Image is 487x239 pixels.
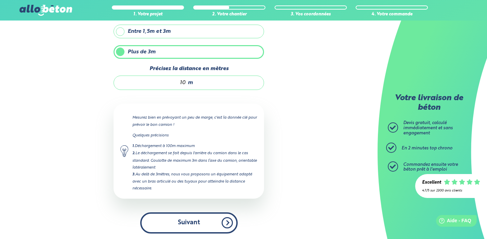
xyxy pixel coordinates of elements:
img: allobéton [19,5,72,16]
button: Suivant [140,212,238,233]
div: 2. Votre chantier [193,12,265,17]
p: Mesurez bien en prévoyant un peu de marge, c'est la donnée clé pour prévoir le bon camion ! [132,114,257,128]
span: Devis gratuit, calculé immédiatement et sans engagement [403,121,453,135]
label: Précisez la distance en mètres [114,66,264,72]
div: Déchargement à 100m maximum [132,143,257,150]
iframe: Help widget launcher [426,212,479,231]
div: Excellent [422,180,441,185]
strong: 3. [132,173,135,176]
div: 4. Votre commande [356,12,428,17]
strong: 2. [132,151,135,155]
p: Votre livraison de béton [390,94,468,112]
div: Le déchargement se fait depuis l'arrière du camion dans le cas standard. Goulotte de maximum 3m d... [132,150,257,171]
span: En 2 minutes top chrono [402,146,452,150]
label: Plus de 3m [114,45,264,59]
span: Commandez ensuite votre béton prêt à l'emploi [403,162,458,172]
div: 3. Vos coordonnées [275,12,347,17]
span: m [188,80,193,86]
div: Au delà de 3mètres, nous vous proposons un équipement adapté avec un bras articulé ou des tuyaux ... [132,171,257,192]
div: 1. Votre projet [112,12,184,17]
input: 0 [121,79,186,86]
label: Entre 1,5m et 3m [114,25,264,38]
div: 4.7/5 sur 2300 avis clients [422,189,480,192]
p: Quelques précisions [132,132,257,139]
strong: 1. [132,144,135,148]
